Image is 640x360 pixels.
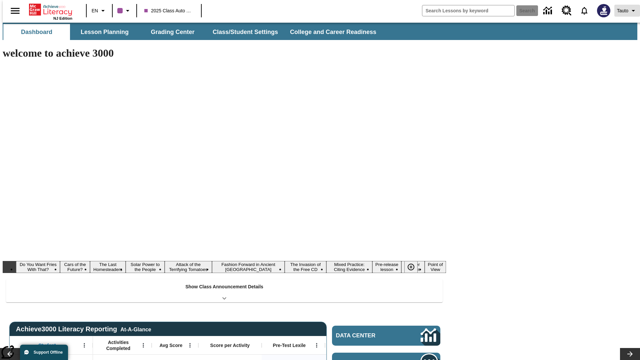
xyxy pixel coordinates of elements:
button: Slide 1 Do You Want Fries With That? [16,261,60,273]
button: College and Career Readiness [285,24,382,40]
body: Maximum 600 characters Press Escape to exit toolbar Press Alt + F10 to reach toolbar [3,5,97,11]
button: Profile/Settings [614,5,640,17]
button: Select a new avatar [593,2,614,19]
button: Slide 9 Pre-release lesson [372,261,401,273]
button: Grading Center [139,24,206,40]
button: Pause [404,261,418,273]
p: Show Class Announcement Details [185,283,263,290]
button: Language: EN, Select a language [89,5,110,17]
button: Slide 3 The Last Homesteaders [90,261,126,273]
span: Avg Score [159,342,182,348]
span: Data Center [336,332,398,339]
a: Data Center [332,326,440,346]
button: Slide 6 Fashion Forward in Ancient Rome [212,261,285,273]
button: Open Menu [79,340,89,350]
img: Avatar [597,4,610,17]
div: Home [29,2,72,20]
button: Open Menu [312,340,322,350]
span: Activities Completed [96,339,140,351]
button: Dashboard [3,24,70,40]
a: Data Center [539,2,558,20]
button: Open Menu [185,340,195,350]
div: Pause [404,261,424,273]
div: SubNavbar [3,24,382,40]
button: Slide 4 Solar Power to the People [126,261,164,273]
button: Class/Student Settings [207,24,283,40]
button: Open Menu [138,340,148,350]
span: Student [38,342,56,348]
a: Home [29,3,72,16]
button: Open side menu [5,1,25,21]
span: Support Offline [34,350,63,355]
button: Slide 10 Career Lesson [401,261,425,273]
a: Resource Center, Will open in new tab [558,2,576,20]
input: search field [422,5,514,16]
button: Slide 2 Cars of the Future? [60,261,90,273]
button: Slide 7 The Invasion of the Free CD [285,261,326,273]
button: Slide 5 Attack of the Terrifying Tomatoes [165,261,212,273]
span: NJ Edition [53,16,72,20]
button: Slide 11 Point of View [425,261,446,273]
div: SubNavbar [3,23,637,40]
span: Pre-Test Lexile [273,342,306,348]
button: Lesson Planning [71,24,138,40]
span: Tauto [617,7,628,14]
span: EN [92,7,98,14]
a: Notifications [576,2,593,19]
span: Score per Activity [210,342,250,348]
h1: welcome to achieve 3000 [3,47,446,59]
button: Slide 8 Mixed Practice: Citing Evidence [326,261,373,273]
button: Class color is purple. Change class color [115,5,134,17]
span: Achieve3000 Literacy Reporting [16,325,151,333]
span: 2025 Class Auto Grade 13 [144,7,194,14]
div: At-A-Glance [120,325,151,333]
button: Support Offline [20,345,68,360]
button: Lesson carousel, Next [620,348,640,360]
div: Show Class Announcement Details [6,279,443,302]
